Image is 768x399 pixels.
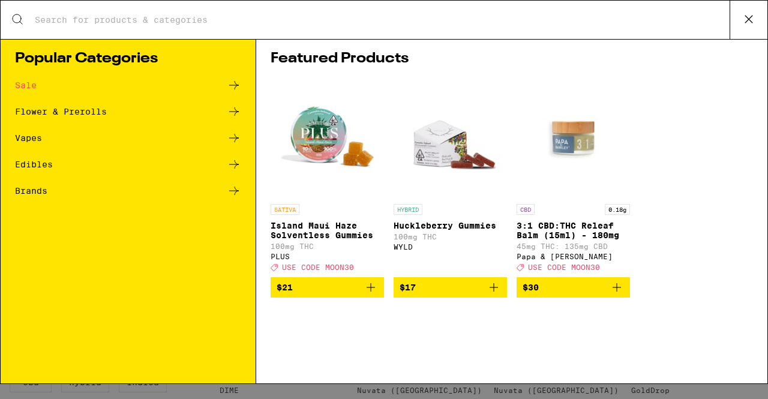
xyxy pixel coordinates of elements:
[15,134,42,142] div: Vapes
[517,204,535,215] p: CBD
[394,277,507,298] button: Add to bag
[394,243,507,251] div: WYLD
[517,277,630,298] button: Add to bag
[528,263,600,271] span: USE CODE MOON30
[15,131,241,145] a: Vapes
[15,160,53,169] div: Edibles
[400,283,416,292] span: $17
[271,277,384,298] button: Add to bag
[605,204,630,215] p: 0.18g
[34,14,730,25] input: Search for products & categories
[523,283,539,292] span: $30
[277,283,293,292] span: $21
[517,78,630,198] img: Papa & Barkley - 3:1 CBD:THC Releaf Balm (15ml) - 180mg
[15,78,241,92] a: Sale
[271,221,384,240] p: Island Maui Haze Solventless Gummies
[394,78,507,277] a: Open page for Huckleberry Gummies from WYLD
[271,242,384,250] p: 100mg THC
[7,8,86,18] span: Hi. Need any help?
[517,242,630,250] p: 45mg THC: 135mg CBD
[271,204,299,215] p: SATIVA
[394,204,422,215] p: HYBRID
[271,253,384,260] div: PLUS
[271,52,753,66] h1: Featured Products
[271,78,384,277] a: Open page for Island Maui Haze Solventless Gummies from PLUS
[517,253,630,260] div: Papa & [PERSON_NAME]
[394,221,507,230] p: Huckleberry Gummies
[394,233,507,241] p: 100mg THC
[282,263,354,271] span: USE CODE MOON30
[15,184,241,198] a: Brands
[271,78,384,198] img: PLUS - Island Maui Haze Solventless Gummies
[15,81,37,89] div: Sale
[15,107,107,116] div: Flower & Prerolls
[15,52,241,66] h1: Popular Categories
[517,78,630,277] a: Open page for 3:1 CBD:THC Releaf Balm (15ml) - 180mg from Papa & Barkley
[15,104,241,119] a: Flower & Prerolls
[394,78,507,198] img: WYLD - Huckleberry Gummies
[15,187,47,195] div: Brands
[15,157,241,172] a: Edibles
[517,221,630,240] p: 3:1 CBD:THC Releaf Balm (15ml) - 180mg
